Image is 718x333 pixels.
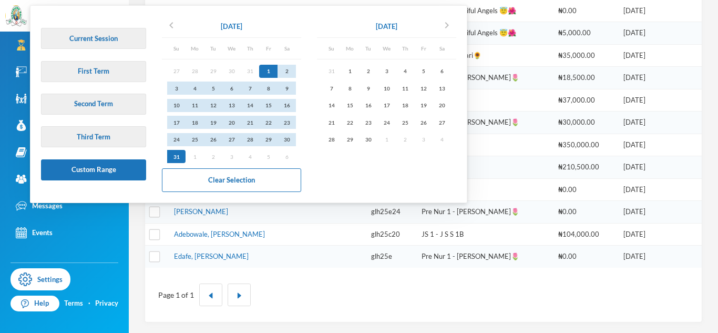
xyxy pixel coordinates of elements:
[359,43,377,54] div: Tu
[618,22,672,45] td: [DATE]
[186,82,204,95] div: 4
[416,201,553,224] td: Pre Nur 1 - [PERSON_NAME]🌷
[377,99,396,112] div: 17
[162,168,301,192] button: Clear Selection
[241,43,259,54] div: Th
[341,43,359,54] div: Mo
[396,65,414,78] div: 4
[440,19,453,32] i: chevron_right
[416,246,553,268] td: Pre Nur 1 - [PERSON_NAME]🌷
[204,43,222,54] div: Tu
[322,99,341,112] div: 14
[278,99,296,112] div: 16
[278,133,296,146] div: 30
[322,116,341,129] div: 21
[341,133,359,146] div: 29
[186,43,204,54] div: Mo
[186,116,204,129] div: 18
[259,43,278,54] div: Fr
[41,28,146,49] button: Current Session
[414,65,433,78] div: 5
[618,201,672,224] td: [DATE]
[414,82,433,95] div: 12
[204,116,222,129] div: 19
[396,82,414,95] div: 11
[222,133,241,146] div: 27
[553,246,618,268] td: ₦0.00
[16,227,53,238] div: Events
[553,89,618,112] td: ₦37,000.00
[88,298,90,309] div: ·
[416,223,553,246] td: JS 1 - J S S 1B
[222,116,241,129] div: 20
[377,43,396,54] div: We
[414,116,433,129] div: 26
[278,116,296,129] div: 23
[553,67,618,89] td: ₦18,500.00
[167,133,186,146] div: 24
[416,112,553,134] td: Pre Nur 1 - [PERSON_NAME]🌷
[396,43,414,54] div: Th
[241,82,259,95] div: 7
[95,298,118,309] a: Privacy
[433,116,451,129] div: 27
[174,252,249,260] a: Edafe, [PERSON_NAME]
[174,207,228,216] a: [PERSON_NAME]
[396,99,414,112] div: 18
[241,99,259,112] div: 14
[221,22,242,32] div: [DATE]
[553,223,618,246] td: ₦104,000.00
[278,43,296,54] div: Sa
[241,116,259,129] div: 21
[41,159,146,180] button: Custom Range
[341,65,359,78] div: 1
[416,134,553,156] td: JS 3 - J S S 3A
[377,65,396,78] div: 3
[618,223,672,246] td: [DATE]
[433,43,451,54] div: Sa
[64,298,83,309] a: Terms
[414,43,433,54] div: Fr
[553,44,618,67] td: ₦35,000.00
[167,116,186,129] div: 17
[553,201,618,224] td: ₦0.00
[204,133,222,146] div: 26
[416,67,553,89] td: Pre Nur 1 - [PERSON_NAME]🌷
[553,112,618,134] td: ₦30,000.00
[322,133,341,146] div: 28
[41,61,146,82] button: First Term
[376,22,397,32] div: [DATE]
[359,65,377,78] div: 2
[618,67,672,89] td: [DATE]
[162,18,181,35] button: chevron_left
[241,133,259,146] div: 28
[553,156,618,179] td: ₦210,500.00
[222,82,241,95] div: 6
[553,178,618,201] td: ₦0.00
[433,99,451,112] div: 20
[377,82,396,95] div: 10
[186,133,204,146] div: 25
[553,134,618,156] td: ₦350,000.00
[174,230,265,238] a: Adebowale, [PERSON_NAME]
[366,223,416,246] td: glh25c20
[618,246,672,268] td: [DATE]
[377,116,396,129] div: 24
[618,178,672,201] td: [DATE]
[618,44,672,67] td: [DATE]
[204,82,222,95] div: 5
[416,178,553,201] td: JS 1 - J S S 1B
[416,22,553,45] td: Creche - Beautiful Angels 😇🌺
[359,116,377,129] div: 23
[278,82,296,95] div: 9
[433,65,451,78] div: 6
[553,22,618,45] td: ₦5,000.00
[366,246,416,268] td: glh25e
[359,99,377,112] div: 16
[416,89,553,112] td: JS 1 - J S S 1B
[359,82,377,95] div: 9
[41,94,146,115] button: Second Term
[618,156,672,179] td: [DATE]
[322,43,341,54] div: Su
[359,133,377,146] div: 30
